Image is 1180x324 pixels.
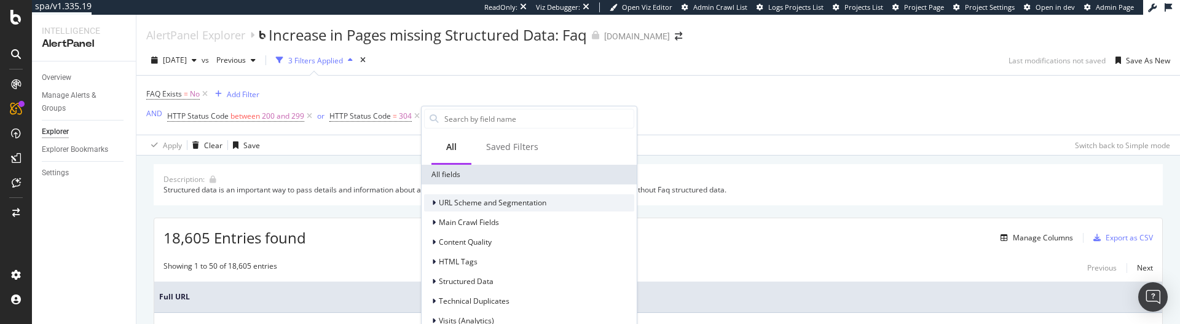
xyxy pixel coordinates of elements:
button: Next [1137,261,1153,275]
span: Previous [211,55,246,65]
span: 2025 Aug. 12th [163,55,187,65]
div: times [358,54,368,66]
span: between [230,111,260,121]
div: Last modifications not saved [1009,55,1106,66]
span: Main Crawl Fields [439,217,499,227]
button: Export as CSV [1088,228,1153,248]
span: Projects List [844,2,883,12]
button: 3 Filters Applied [271,50,358,70]
a: Open in dev [1024,2,1075,12]
div: Export as CSV [1106,232,1153,243]
button: Previous [1087,261,1117,275]
span: HTML Tags [439,256,478,267]
div: Saved Filters [486,141,538,153]
span: Project Settings [965,2,1015,12]
div: Viz Debugger: [536,2,580,12]
button: Save [228,135,260,155]
button: Clear [187,135,222,155]
span: 304 [399,108,412,125]
button: Previous [211,50,261,70]
div: Manage Alerts & Groups [42,89,116,115]
span: HTTP Status Code [167,111,229,121]
a: Overview [42,71,127,84]
div: Apply [163,140,182,151]
button: AND [146,108,162,119]
div: Structured data is an important way to pass details and information about a page to search engine... [163,184,1153,195]
span: No [190,85,200,103]
span: URL Scheme and Segmentation [439,197,546,208]
div: or [317,111,324,121]
span: = [393,111,397,121]
button: Switch back to Simple mode [1070,135,1170,155]
button: Apply [146,135,182,155]
div: Save As New [1126,55,1170,66]
div: All [446,141,457,153]
span: vs [202,55,211,65]
span: Open in dev [1036,2,1075,12]
span: Project Page [904,2,944,12]
a: AlertPanel Explorer [146,28,245,42]
span: Content Quality [439,237,492,247]
div: Intelligence [42,25,126,37]
div: [DOMAIN_NAME] [604,30,670,42]
div: All fields [422,165,637,184]
span: 200 and 299 [262,108,304,125]
button: or [317,110,324,122]
a: Manage Alerts & Groups [42,89,127,115]
span: Open Viz Editor [622,2,672,12]
div: Explorer [42,125,69,138]
a: Open Viz Editor [610,2,672,12]
div: Overview [42,71,71,84]
a: Project Page [892,2,944,12]
span: FAQ Exists [146,89,182,99]
a: Explorer [42,125,127,138]
span: Logs Projects List [768,2,824,12]
div: Increase in Pages missing Structured Data: Faq [269,25,587,45]
div: Open Intercom Messenger [1138,282,1168,312]
input: Search by field name [443,109,634,128]
div: Switch back to Simple mode [1075,140,1170,151]
button: Save As New [1111,50,1170,70]
div: 3 Filters Applied [288,55,343,66]
div: arrow-right-arrow-left [675,32,682,41]
span: Full URL [159,291,1148,302]
div: Explorer Bookmarks [42,143,108,156]
a: Explorer Bookmarks [42,143,127,156]
a: Projects List [833,2,883,12]
div: Next [1137,263,1153,273]
div: Add Filter [227,89,259,100]
span: Admin Crawl List [693,2,747,12]
a: Admin Page [1084,2,1134,12]
div: Save [243,140,260,151]
a: Logs Projects List [757,2,824,12]
div: Description: [163,174,205,184]
div: ReadOnly: [484,2,517,12]
div: Clear [204,140,222,151]
span: = [184,89,188,99]
div: Manage Columns [1013,232,1073,243]
div: Showing 1 to 50 of 18,605 entries [163,261,277,275]
div: Settings [42,167,69,180]
button: [DATE] [146,50,202,70]
a: Project Settings [953,2,1015,12]
span: HTTP Status Code [329,111,391,121]
span: Admin Page [1096,2,1134,12]
a: Settings [42,167,127,180]
span: Structured Data [439,276,494,286]
a: Admin Crawl List [682,2,747,12]
div: Previous [1087,263,1117,273]
div: AlertPanel [42,37,126,51]
span: Technical Duplicates [439,296,509,306]
button: Add Filter [210,87,259,101]
span: 18,605 Entries found [163,227,306,248]
button: Manage Columns [996,231,1073,245]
